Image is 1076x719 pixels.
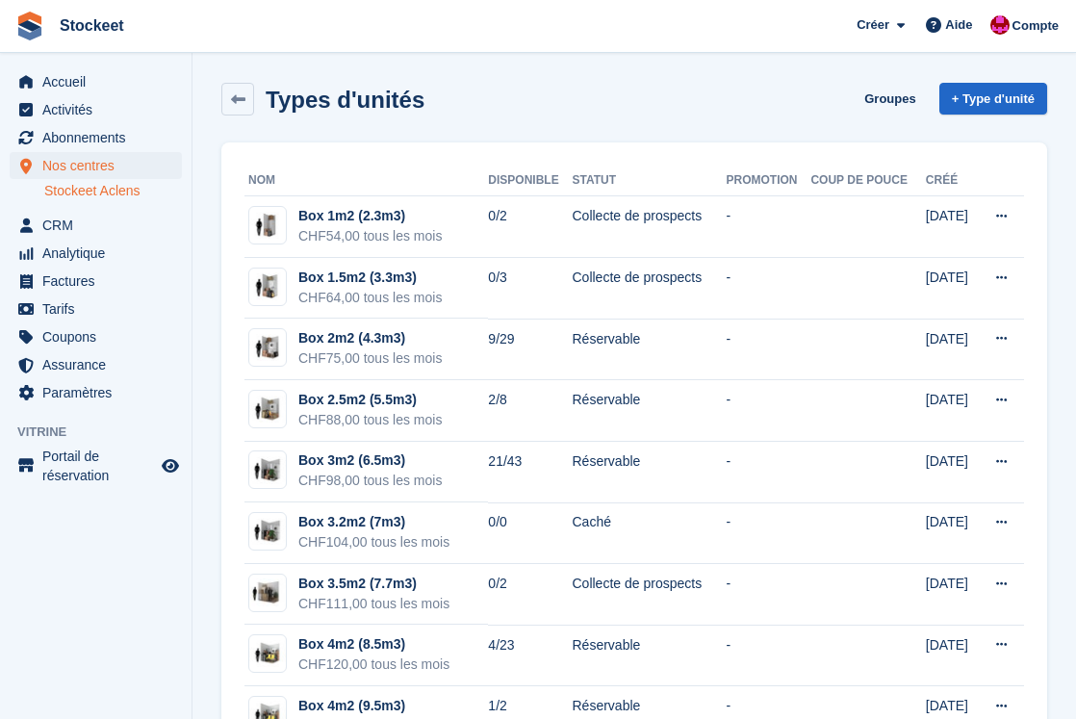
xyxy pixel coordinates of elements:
th: Statut [573,166,727,196]
td: Collecte de prospects [573,564,727,626]
td: 0/2 [488,564,572,626]
span: Vitrine [17,423,192,442]
a: menu [10,268,182,295]
span: CRM [42,212,158,239]
img: 35-sqft-unit%202023-11-07%2015_55_00.jpg [249,640,286,668]
div: Box 1m2 (2.3m3) [298,206,442,226]
div: CHF98,00 tous les mois [298,471,442,491]
span: Créer [857,15,889,35]
span: Activités [42,96,158,123]
td: Collecte de prospects [573,258,727,320]
a: menu [10,351,182,378]
div: CHF104,00 tous les mois [298,532,449,552]
img: 15-sqft-unit%202023-11-07%2015_54_59.jpg [249,272,286,300]
th: Disponible [488,166,572,196]
div: Box 2m2 (4.3m3) [298,328,442,348]
td: [DATE] [926,196,976,258]
img: Valentin BURDET [990,15,1010,35]
td: 0/2 [488,196,572,258]
a: menu [10,379,182,406]
span: Factures [42,268,158,295]
td: [DATE] [926,442,976,503]
a: Groupes [857,83,923,115]
td: - [727,502,811,564]
td: Caché [573,502,727,564]
span: Tarifs [42,295,158,322]
th: Créé [926,166,976,196]
img: 30-sqft-unit%202023-11-07%2015_54_42.jpg [249,456,286,484]
span: Nos centres [42,152,158,179]
div: Box 3.5m2 (7.7m3) [298,574,449,594]
img: 32-sqft-unit%202023-11-07%2015_55_04.jpg [249,578,286,606]
td: 9/29 [488,319,572,380]
div: CHF111,00 tous les mois [298,594,449,614]
img: 20-sqft-unit%202023-11-07%2015_54_33.jpg [249,334,286,362]
span: Abonnements [42,124,158,151]
td: 0/0 [488,502,572,564]
a: menu [10,323,182,350]
td: [DATE] [926,380,976,442]
div: Box 4m2 (8.5m3) [298,634,449,655]
td: Réservable [573,442,727,503]
img: stora-icon-8386f47178a22dfd0bd8f6a31ec36ba5ce8667c1dd55bd0f319d3a0aa187defe.svg [15,12,44,40]
td: - [727,258,811,320]
img: 30-sqft-unit%202023-11-07%2015_54_42.jpg [249,518,286,546]
span: Accueil [42,68,158,95]
td: - [727,564,811,626]
span: Compte [1012,16,1059,36]
div: CHF54,00 tous les mois [298,226,442,246]
td: 2/8 [488,380,572,442]
div: Box 1.5m2 (3.3m3) [298,268,442,288]
th: Nom [244,166,488,196]
a: menu [10,447,182,485]
td: 4/23 [488,625,572,686]
div: CHF75,00 tous les mois [298,348,442,369]
th: Coup de pouce [810,166,925,196]
div: Box 3.2m2 (7m3) [298,512,449,532]
a: menu [10,68,182,95]
td: [DATE] [926,319,976,380]
div: Box 4m2 (9.5m3) [298,696,449,716]
img: 10-sqft-unit%202023-11-07%2015_54_44.jpg [249,212,286,240]
th: Promotion [727,166,811,196]
a: + Type d'unité [939,83,1047,115]
div: CHF88,00 tous les mois [298,410,442,430]
a: menu [10,212,182,239]
td: 21/43 [488,442,572,503]
div: Box 2.5m2 (5.5m3) [298,390,442,410]
td: Réservable [573,625,727,686]
span: Paramètres [42,379,158,406]
span: Coupons [42,323,158,350]
a: Stockeet Aclens [44,182,182,200]
span: Aide [945,15,972,35]
img: 25-sqft-unit%202023-11-07%2015_55_04.jpg [249,396,286,424]
span: Portail de réservation [42,447,158,485]
td: [DATE] [926,502,976,564]
td: Réservable [573,380,727,442]
span: Assurance [42,351,158,378]
td: - [727,380,811,442]
td: - [727,442,811,503]
div: CHF120,00 tous les mois [298,655,449,675]
div: Box 3m2 (6.5m3) [298,450,442,471]
td: 0/3 [488,258,572,320]
td: - [727,319,811,380]
a: menu [10,96,182,123]
a: Stockeet [52,10,132,41]
a: menu [10,240,182,267]
td: [DATE] [926,258,976,320]
a: menu [10,295,182,322]
td: [DATE] [926,564,976,626]
span: Analytique [42,240,158,267]
td: [DATE] [926,625,976,686]
h2: Types d'unités [266,87,424,113]
a: menu [10,152,182,179]
td: - [727,625,811,686]
td: - [727,196,811,258]
a: menu [10,124,182,151]
div: CHF64,00 tous les mois [298,288,442,308]
td: Réservable [573,319,727,380]
td: Collecte de prospects [573,196,727,258]
a: Boutique d'aperçu [159,454,182,477]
